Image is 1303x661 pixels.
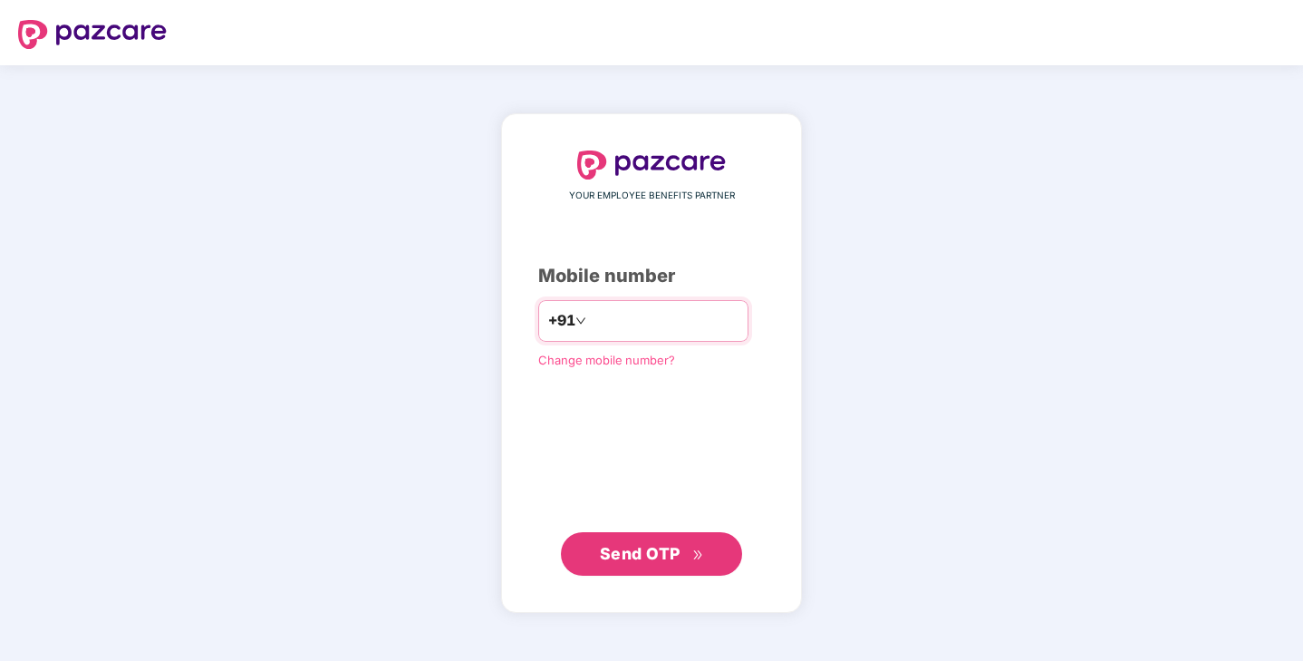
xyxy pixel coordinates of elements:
[600,544,680,563] span: Send OTP
[577,151,726,180] img: logo
[538,262,765,290] div: Mobile number
[538,353,675,367] a: Change mobile number?
[692,549,704,561] span: double-right
[575,316,586,326] span: down
[561,532,742,576] button: Send OTPdouble-right
[18,20,167,49] img: logo
[548,309,575,332] span: +91
[569,189,735,203] span: YOUR EMPLOYEE BENEFITS PARTNER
